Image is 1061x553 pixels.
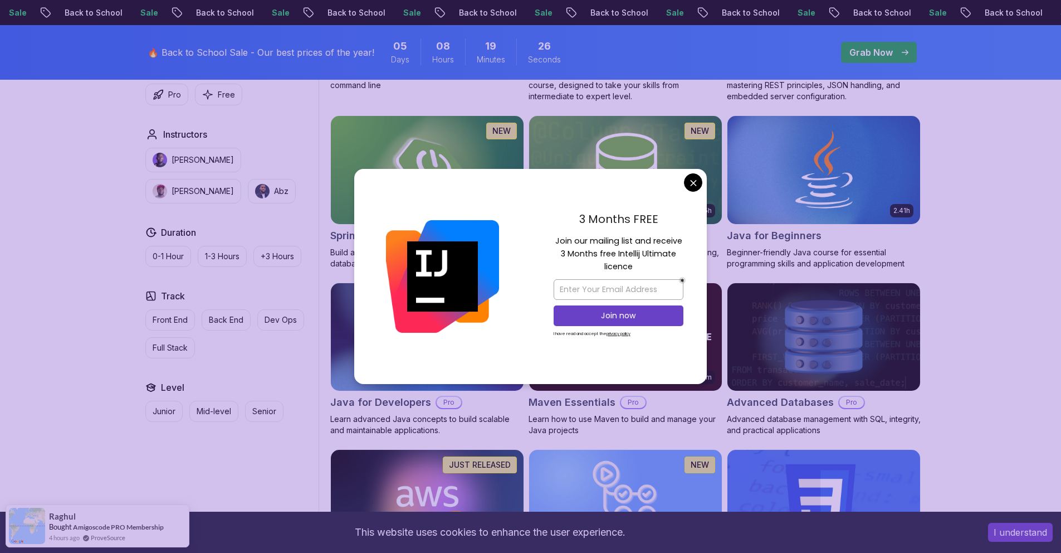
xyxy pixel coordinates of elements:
[727,395,834,410] h2: Advanced Databases
[727,283,921,436] a: Advanced Databases cardAdvanced DatabasesProAdvanced database management with SQL, integrity, and...
[317,7,393,18] p: Back to School
[145,179,241,203] button: instructor img[PERSON_NAME]
[145,148,241,172] button: instructor img[PERSON_NAME]
[727,116,920,224] img: Java for Beginners card
[393,38,407,54] span: 5 Days
[172,154,234,166] p: [PERSON_NAME]
[449,459,511,470] p: JUST RELEASED
[261,251,294,262] p: +3 Hours
[153,184,167,198] img: instructor img
[265,314,297,326] p: Dev Ops
[393,7,428,18] p: Sale
[202,309,251,331] button: Back End
[330,115,524,269] a: Spring Boot for Beginners card1.67hNEWSpring Boot for BeginnersBuild a CRUD API with Spring Boot ...
[73,523,164,531] a: Amigoscode PRO Membership
[331,283,524,391] img: Java for Developers card
[538,38,551,54] span: 26 Seconds
[153,251,184,262] p: 0-1 Hour
[161,381,184,394] h2: Level
[727,228,822,244] h2: Java for Beginners
[391,54,409,65] span: Days
[185,7,261,18] p: Back to School
[330,283,524,436] a: Java for Developers card9.18hJava for DevelopersProLearn advanced Java concepts to build scalable...
[839,397,864,408] p: Pro
[253,246,301,267] button: +3 Hours
[198,246,247,267] button: 1-3 Hours
[727,115,921,269] a: Java for Beginners card2.41hJava for BeginnersBeginner-friendly Java course for essential program...
[727,247,921,269] p: Beginner-friendly Java course for essential programming skills and application development
[197,406,231,417] p: Mid-level
[843,7,918,18] p: Back to School
[168,89,181,100] p: Pro
[893,206,910,215] p: 2.41h
[437,397,461,408] p: Pro
[529,116,722,224] img: Spring Data JPA card
[529,115,722,269] a: Spring Data JPA card6.65hNEWSpring Data JPAProMaster database management, advanced querying, and ...
[711,7,787,18] p: Back to School
[209,314,243,326] p: Back End
[218,89,235,100] p: Free
[245,401,283,422] button: Senior
[148,46,374,59] p: 🔥 Back to School Sale - Our best prices of the year!
[988,523,1053,542] button: Accept cookies
[918,7,954,18] p: Sale
[255,184,270,198] img: instructor img
[528,54,561,65] span: Seconds
[54,7,130,18] p: Back to School
[529,414,722,436] p: Learn how to use Maven to build and manage your Java projects
[248,179,296,203] button: instructor imgAbz
[691,459,709,470] p: NEW
[331,116,524,224] img: Spring Boot for Beginners card
[195,84,242,105] button: Free
[252,406,276,417] p: Senior
[432,54,454,65] span: Hours
[580,7,656,18] p: Back to School
[145,337,195,358] button: Full Stack
[492,125,511,137] p: NEW
[91,533,125,542] a: ProveSource
[691,125,709,137] p: NEW
[161,226,196,239] h2: Duration
[153,406,175,417] p: Junior
[485,38,496,54] span: 19 Minutes
[145,401,183,422] button: Junior
[727,69,921,102] p: Learn to build robust, scalable APIs with Spring Boot, mastering REST principles, JSON handling, ...
[974,7,1050,18] p: Back to School
[529,395,615,410] h2: Maven Essentials
[257,309,304,331] button: Dev Ops
[330,228,458,244] h2: Spring Boot for Beginners
[49,522,72,531] span: Bought
[9,508,45,544] img: provesource social proof notification image
[49,533,80,542] span: 4 hours ago
[161,289,185,303] h2: Track
[330,414,524,436] p: Learn advanced Java concepts to build scalable and maintainable applications.
[145,84,188,105] button: Pro
[727,283,920,391] img: Advanced Databases card
[163,128,207,141] h2: Instructors
[621,397,646,408] p: Pro
[330,395,431,410] h2: Java for Developers
[130,7,165,18] p: Sale
[49,512,76,521] span: Raghul
[145,246,191,267] button: 0-1 Hour
[436,38,450,54] span: 8 Hours
[153,153,167,167] img: instructor img
[787,7,823,18] p: Sale
[448,7,524,18] p: Back to School
[529,69,722,102] p: Dive deep into Spring Boot with our advanced course, designed to take your skills from intermedia...
[524,7,560,18] p: Sale
[656,7,691,18] p: Sale
[8,520,971,545] div: This website uses cookies to enhance the user experience.
[205,251,239,262] p: 1-3 Hours
[153,342,188,353] p: Full Stack
[172,186,234,197] p: [PERSON_NAME]
[145,309,195,331] button: Front End
[727,414,921,436] p: Advanced database management with SQL, integrity, and practical applications
[330,247,524,269] p: Build a CRUD API with Spring Boot and PostgreSQL database using Spring Data JPA and Spring AI
[274,186,289,197] p: Abz
[153,314,188,326] p: Front End
[849,46,893,59] p: Grab Now
[189,401,238,422] button: Mid-level
[261,7,297,18] p: Sale
[477,54,505,65] span: Minutes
